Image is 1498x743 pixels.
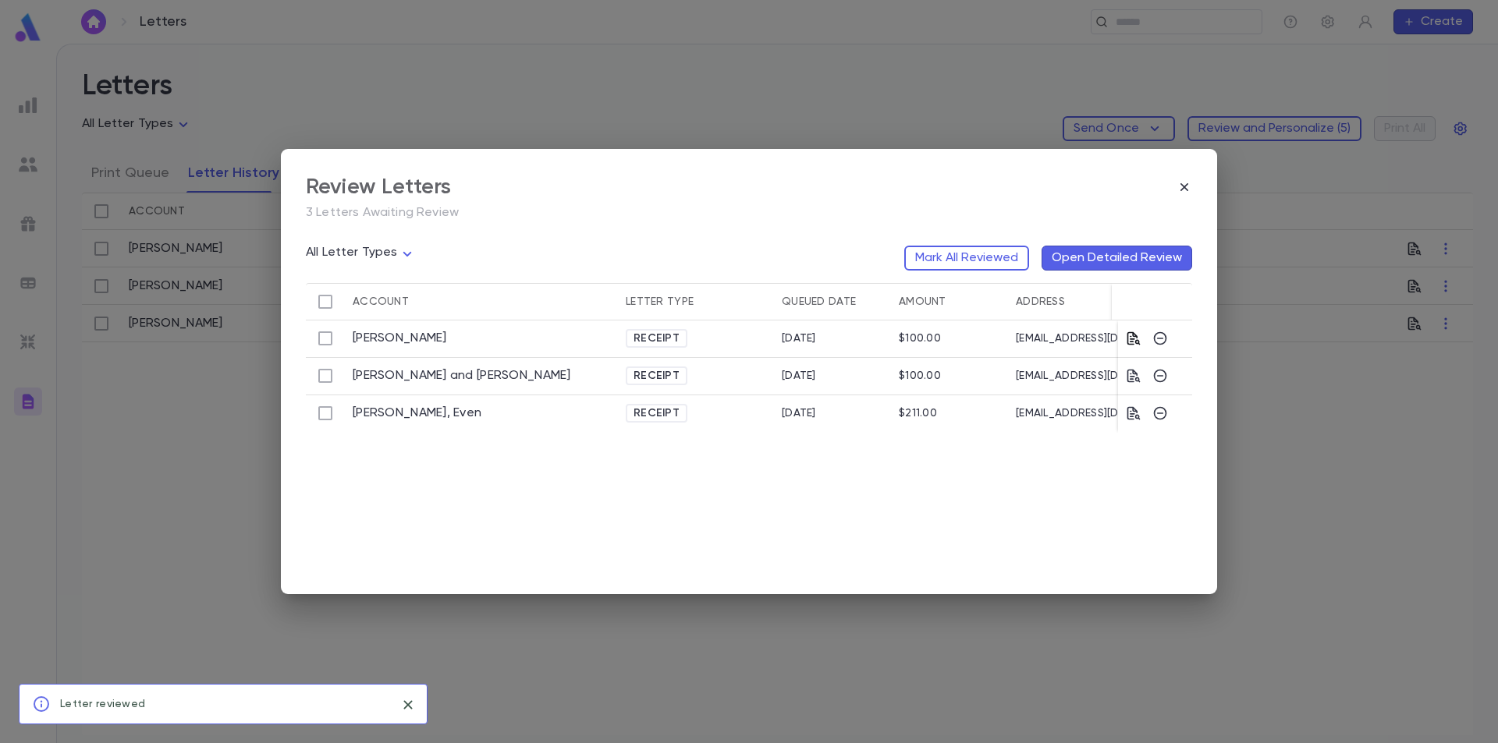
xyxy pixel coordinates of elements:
[1126,405,1141,421] button: Preview
[904,246,1029,271] button: Mark All Reviewed
[627,332,686,345] span: Receipt
[306,174,451,200] div: Review Letters
[1042,246,1192,271] button: Open Detailed Review
[782,370,816,382] div: 10/4/2025
[1008,283,1281,320] div: Address
[1008,320,1281,358] div: [EMAIL_ADDRESS][DOMAIN_NAME]
[345,283,618,320] div: Account
[782,332,816,345] div: 10/4/2025
[1126,331,1141,346] button: Preview
[899,283,946,320] div: Amount
[1016,283,1065,320] div: Address
[306,241,417,265] div: All Letter Types
[782,407,816,419] div: 10/5/2025
[353,283,409,320] div: Account
[618,283,774,320] div: Letter Type
[1126,368,1141,384] button: Preview
[891,283,1008,320] div: Amount
[626,283,694,320] div: Letter Type
[353,405,481,421] a: [PERSON_NAME], Even
[782,283,856,320] div: Queued Date
[774,283,891,320] div: Queued Date
[306,246,398,259] span: All Letter Types
[1008,395,1281,433] div: [EMAIL_ADDRESS][DOMAIN_NAME]
[396,692,421,717] button: close
[353,368,571,384] a: [PERSON_NAME] and [PERSON_NAME]
[899,332,941,345] div: $100.00
[899,407,937,419] div: $211.00
[353,331,447,346] a: [PERSON_NAME]
[627,370,686,382] span: Receipt
[1152,331,1168,346] button: Skip
[1008,358,1281,395] div: [EMAIL_ADDRESS][DOMAIN_NAME]
[899,370,941,382] div: $100.00
[627,407,686,419] span: Receipt
[306,205,1192,221] p: 3 Letters Awaiting Review
[1152,368,1168,384] button: Skip
[60,689,145,719] div: Letter reviewed
[1152,405,1168,421] button: Skip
